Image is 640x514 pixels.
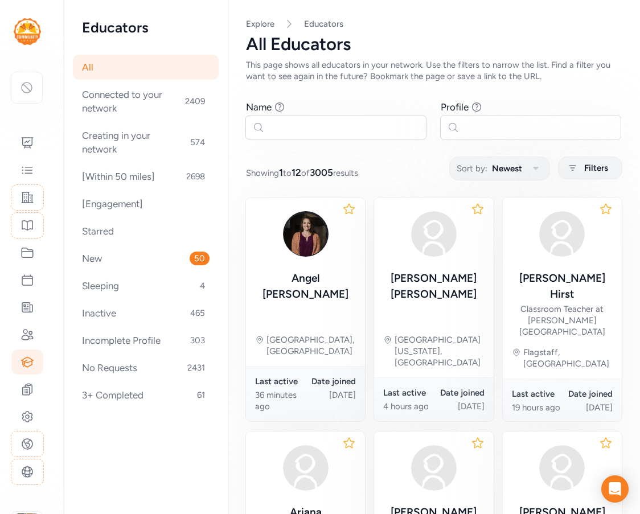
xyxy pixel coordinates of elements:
img: avatar38fbb18c.svg [535,441,589,495]
img: logo [14,18,41,45]
div: Open Intercom Messenger [601,475,629,503]
img: avatar38fbb18c.svg [407,441,461,495]
span: 465 [186,306,210,320]
div: Creating in your network [73,123,219,162]
span: 4 [195,279,210,293]
span: 50 [190,252,210,265]
img: avatar38fbb18c.svg [535,207,589,261]
div: All [73,55,219,80]
div: All Educators [246,34,622,55]
div: Last active [512,388,563,400]
span: 2409 [180,94,210,108]
span: 12 [292,167,301,178]
div: Name [246,100,272,114]
img: avatar38fbb18c.svg [278,441,333,495]
div: Starred [73,219,219,244]
div: Angel [PERSON_NAME] [255,270,356,302]
div: 19 hours ago [512,402,563,413]
span: 61 [192,388,210,402]
div: No Requests [73,355,219,380]
nav: Breadcrumb [246,18,622,30]
div: 4 hours ago [383,401,434,412]
div: Date joined [306,376,356,387]
span: 574 [186,135,210,149]
div: Incomplete Profile [73,328,219,353]
div: [Within 50 miles] [73,164,219,189]
div: New [73,246,219,271]
div: This page shows all educators in your network. Use the filters to narrow the list. Find a filter ... [246,59,622,82]
h2: Educators [82,18,210,36]
span: Showing to of results [246,166,358,179]
div: Profile [441,100,469,114]
span: 2698 [182,170,210,183]
div: 36 minutes ago [255,389,306,412]
div: Date joined [434,387,485,398]
div: Inactive [73,301,219,326]
div: Date joined [562,388,613,400]
div: Last active [255,376,306,387]
div: Connected to your network [73,82,219,121]
img: FioEmtQySGO3A1tLSfZr [278,207,333,261]
span: Newest [492,162,522,175]
div: [GEOGRAPHIC_DATA], [GEOGRAPHIC_DATA] [266,334,356,357]
span: 2431 [183,361,210,375]
span: Sort by: [457,162,487,175]
a: Educators [304,18,343,30]
a: Explore [246,19,274,29]
span: Filters [584,161,608,175]
div: [PERSON_NAME] Hirst [512,270,613,302]
div: Last active [383,387,434,398]
span: 3005 [310,167,333,178]
div: [DATE] [562,402,613,413]
div: 3+ Completed [73,383,219,408]
div: Sleeping [73,273,219,298]
img: avatar38fbb18c.svg [407,207,461,261]
div: [Engagement] [73,191,219,216]
div: [DATE] [434,401,485,412]
div: [GEOGRAPHIC_DATA][US_STATE], [GEOGRAPHIC_DATA] [395,334,484,368]
div: [DATE] [306,389,356,401]
div: [PERSON_NAME] [PERSON_NAME] [383,270,484,302]
button: Sort by:Newest [449,157,550,180]
span: 1 [279,167,283,178]
span: 303 [186,334,210,347]
div: Classroom Teacher at [PERSON_NAME][GEOGRAPHIC_DATA] [512,303,613,338]
div: Flagstaff, [GEOGRAPHIC_DATA] [523,347,613,369]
